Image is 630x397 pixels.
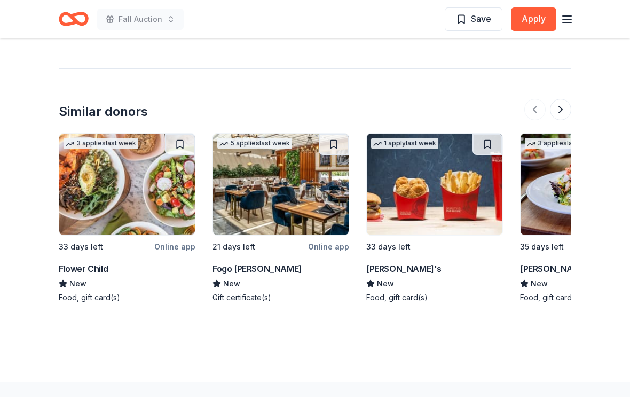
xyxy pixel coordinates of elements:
[97,9,184,30] button: Fall Auction
[154,240,195,254] div: Online app
[367,134,502,236] img: Image for Wendy's
[213,134,349,236] img: Image for Fogo de Chao
[308,240,349,254] div: Online app
[511,7,556,31] button: Apply
[471,12,491,26] span: Save
[371,138,438,150] div: 1 apply last week
[69,278,86,291] span: New
[59,104,148,121] div: Similar donors
[223,278,240,291] span: New
[366,263,442,276] div: [PERSON_NAME]'s
[59,241,103,254] div: 33 days left
[520,241,564,254] div: 35 days left
[525,138,600,150] div: 3 applies last week
[59,134,195,303] a: Image for Flower Child3 applieslast week33 days leftOnline appFlower ChildNewFood, gift card(s)
[445,7,502,31] button: Save
[59,134,195,236] img: Image for Flower Child
[377,278,394,291] span: New
[217,138,292,150] div: 5 applies last week
[212,293,349,303] div: Gift certificate(s)
[531,278,548,291] span: New
[59,293,195,303] div: Food, gift card(s)
[59,263,108,276] div: Flower Child
[212,134,349,303] a: Image for Fogo de Chao5 applieslast week21 days leftOnline appFogo [PERSON_NAME]NewGift certifica...
[59,6,89,32] a: Home
[212,241,255,254] div: 21 days left
[119,13,162,26] span: Fall Auction
[212,263,302,276] div: Fogo [PERSON_NAME]
[366,241,411,254] div: 33 days left
[64,138,138,150] div: 3 applies last week
[366,134,503,303] a: Image for Wendy's1 applylast week33 days left[PERSON_NAME]'sNewFood, gift card(s)
[366,293,503,303] div: Food, gift card(s)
